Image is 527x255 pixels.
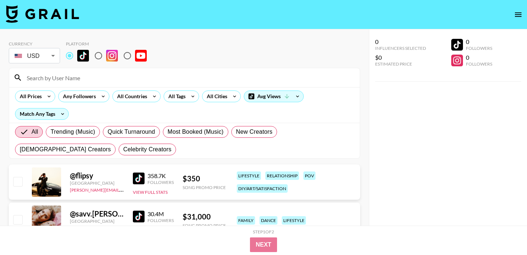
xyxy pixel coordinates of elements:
[15,108,68,119] div: Match Any Tags
[164,91,187,102] div: All Tags
[133,211,145,222] img: TikTok
[303,171,315,180] div: pov
[183,185,226,190] div: Song Promo Price
[113,91,149,102] div: All Countries
[375,61,426,67] div: Estimated Price
[108,127,155,136] span: Quick Turnaround
[244,91,303,102] div: Avg Views
[202,91,229,102] div: All Cities
[106,50,118,62] img: Instagram
[375,38,426,45] div: 0
[9,41,60,47] div: Currency
[6,5,79,23] img: Grail Talent
[490,218,518,246] iframe: Drift Widget Chat Controller
[133,173,145,184] img: TikTok
[237,184,288,193] div: diy/art/satisfaction
[59,91,97,102] div: Any Followers
[147,172,174,180] div: 358.7K
[265,171,299,180] div: relationship
[123,145,172,154] span: Celebrity Creators
[183,223,226,228] div: Song Promo Price
[253,229,274,234] div: Step 1 of 2
[250,237,277,252] button: Next
[22,72,355,84] input: Search by User Name
[466,61,492,67] div: Followers
[147,180,174,185] div: Followers
[375,45,426,51] div: Influencers Selected
[70,218,124,224] div: [GEOGRAPHIC_DATA]
[10,49,59,62] div: USD
[15,91,43,102] div: All Prices
[135,50,147,62] img: YouTube
[70,180,124,186] div: [GEOGRAPHIC_DATA]
[237,171,261,180] div: lifestyle
[511,7,526,22] button: open drawer
[70,171,124,180] div: @ flipsy
[236,127,273,136] span: New Creators
[237,216,255,225] div: family
[51,127,95,136] span: Trending (Music)
[70,186,178,193] a: [PERSON_NAME][EMAIL_ADDRESS][DOMAIN_NAME]
[282,216,306,225] div: lifestyle
[183,174,226,183] div: $ 350
[183,212,226,221] div: $ 31,000
[66,41,153,47] div: Platform
[20,145,111,154] span: [DEMOGRAPHIC_DATA] Creators
[77,50,89,62] img: TikTok
[375,54,426,61] div: $0
[466,45,492,51] div: Followers
[466,54,492,61] div: 0
[168,127,224,136] span: Most Booked (Music)
[133,189,168,195] button: View Full Stats
[147,210,174,218] div: 30.4M
[259,216,277,225] div: dance
[70,209,124,218] div: @ savv.[PERSON_NAME]
[466,38,492,45] div: 0
[31,127,38,136] span: All
[147,218,174,223] div: Followers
